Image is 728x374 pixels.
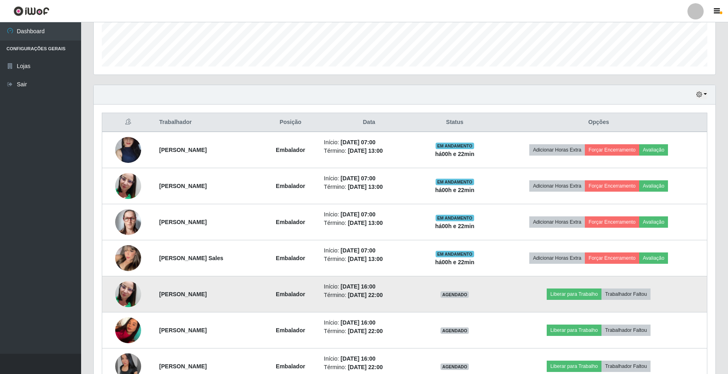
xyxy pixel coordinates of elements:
img: 1750597929340.jpeg [115,209,141,235]
li: Término: [324,291,414,299]
strong: Embalador [276,219,305,225]
time: [DATE] 22:00 [348,328,383,334]
strong: [PERSON_NAME] [159,147,207,153]
strong: há 00 h e 22 min [435,187,475,193]
li: Início: [324,318,414,327]
li: Início: [324,355,414,363]
strong: Embalador [276,183,305,189]
li: Início: [324,138,414,147]
img: 1691680846628.jpeg [115,271,141,317]
time: [DATE] 16:00 [341,319,376,326]
button: Trabalhador Faltou [601,289,651,300]
strong: [PERSON_NAME] [159,183,207,189]
span: EM ANDAMENTO [436,215,474,221]
time: [DATE] 22:00 [348,292,383,298]
li: Término: [324,183,414,191]
span: EM ANDAMENTO [436,179,474,185]
time: [DATE] 16:00 [341,355,376,362]
img: 1733184056200.jpeg [115,313,141,347]
button: Adicionar Horas Extra [529,216,585,228]
span: AGENDADO [440,291,469,298]
time: [DATE] 13:00 [348,184,383,190]
time: [DATE] 16:00 [341,283,376,290]
time: [DATE] 13:00 [348,147,383,154]
strong: [PERSON_NAME] [159,363,207,370]
time: [DATE] 07:00 [341,139,376,145]
button: Forçar Encerramento [585,216,639,228]
span: AGENDADO [440,363,469,370]
button: Forçar Encerramento [585,252,639,264]
button: Adicionar Horas Extra [529,180,585,192]
img: CoreUI Logo [13,6,49,16]
span: AGENDADO [440,327,469,334]
strong: Embalador [276,147,305,153]
li: Início: [324,210,414,219]
th: Status [419,113,490,132]
img: 1713319279293.jpeg [115,121,141,179]
th: Posição [262,113,319,132]
time: [DATE] 13:00 [348,256,383,262]
strong: [PERSON_NAME] [159,327,207,333]
strong: há 00 h e 22 min [435,259,475,265]
th: Data [319,113,419,132]
li: Início: [324,282,414,291]
button: Forçar Encerramento [585,180,639,192]
img: 1691680846628.jpeg [115,163,141,209]
button: Avaliação [639,216,668,228]
button: Avaliação [639,144,668,156]
time: [DATE] 07:00 [341,247,376,254]
time: [DATE] 07:00 [341,211,376,218]
li: Término: [324,363,414,372]
button: Trabalhador Faltou [601,325,651,336]
li: Início: [324,246,414,255]
button: Liberar para Trabalho [547,325,601,336]
li: Término: [324,147,414,155]
strong: [PERSON_NAME] [159,291,207,297]
th: Opções [490,113,707,132]
time: [DATE] 22:00 [348,364,383,370]
img: 1752756921028.jpeg [115,240,141,276]
li: Término: [324,255,414,263]
strong: Embalador [276,291,305,297]
span: EM ANDAMENTO [436,251,474,257]
button: Liberar para Trabalho [547,361,601,372]
button: Avaliação [639,180,668,192]
strong: há 00 h e 22 min [435,223,475,229]
strong: [PERSON_NAME] Sales [159,255,223,261]
li: Término: [324,219,414,227]
strong: [PERSON_NAME] [159,219,207,225]
button: Forçar Encerramento [585,144,639,156]
button: Liberar para Trabalho [547,289,601,300]
th: Trabalhador [155,113,262,132]
li: Término: [324,327,414,336]
li: Início: [324,174,414,183]
time: [DATE] 07:00 [341,175,376,182]
button: Adicionar Horas Extra [529,252,585,264]
strong: Embalador [276,327,305,333]
time: [DATE] 13:00 [348,220,383,226]
button: Trabalhador Faltou [601,361,651,372]
strong: Embalador [276,363,305,370]
span: EM ANDAMENTO [436,143,474,149]
strong: Embalador [276,255,305,261]
button: Avaliação [639,252,668,264]
button: Adicionar Horas Extra [529,144,585,156]
strong: há 00 h e 22 min [435,151,475,157]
